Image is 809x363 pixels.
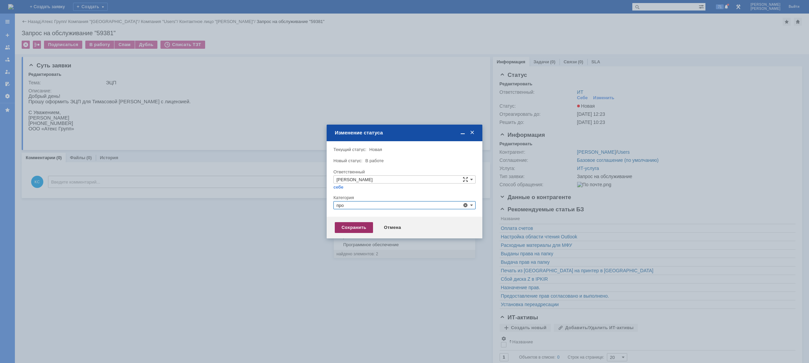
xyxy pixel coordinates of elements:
a: себе [333,185,344,190]
span: Свернуть (Ctrl + M) [459,130,466,136]
span: Удалить [463,202,468,208]
span: В работе [365,158,384,163]
div: Ответственный [333,170,474,174]
div: Категория [333,195,474,200]
span: Сложная форма [463,177,468,182]
label: Новый статус: [333,158,363,163]
label: Текущий статус: [333,147,366,152]
div: Изменение статуса [335,130,476,136]
span: Закрыть [469,130,476,136]
span: Новая [369,147,382,152]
